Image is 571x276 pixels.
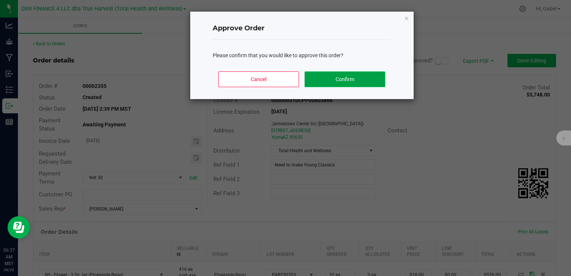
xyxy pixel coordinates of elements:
button: Close [404,13,409,22]
button: Cancel [218,71,299,87]
div: Please confirm that you would like to approve this order? [213,52,391,59]
h4: Approve Order [213,24,391,33]
iframe: Resource center [7,216,30,239]
button: Confirm [305,71,385,87]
